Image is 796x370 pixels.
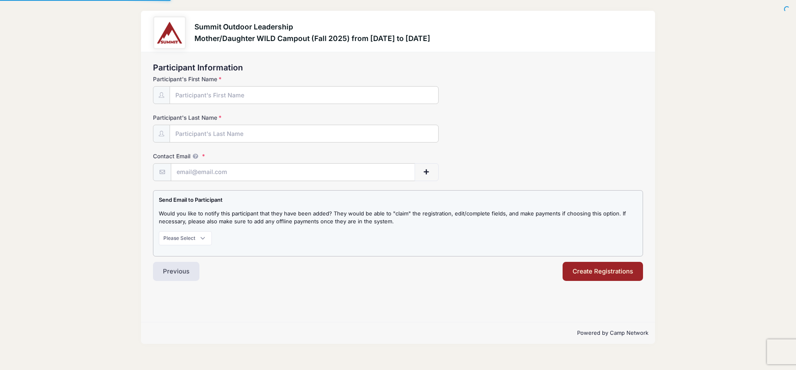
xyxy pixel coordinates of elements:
[563,262,643,281] button: Create Registrations
[171,163,415,181] input: email@email.com
[159,210,637,226] p: Would you like to notify this participant that they have been added? They would be able to "claim...
[170,125,439,143] input: Participant's Last Name
[148,329,648,337] p: Powered by Camp Network
[153,152,316,160] label: Contact Email
[153,75,316,83] label: Participant's First Name
[194,22,430,31] h3: Summit Outdoor Leadership
[194,34,430,43] h3: Mother/Daughter WILD Campout (Fall 2025) from [DATE] to [DATE]
[153,114,316,122] label: Participant's Last Name
[153,63,643,73] h2: Participant Information
[153,262,199,281] button: Previous
[170,86,439,104] input: Participant's First Name
[159,196,223,203] strong: Send Email to Participant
